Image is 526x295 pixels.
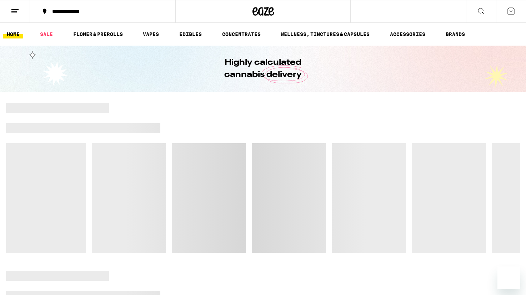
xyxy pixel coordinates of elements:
[139,30,162,38] a: VAPES
[219,30,264,38] a: CONCENTRATES
[3,30,23,38] a: HOME
[386,30,429,38] a: ACCESSORIES
[70,30,126,38] a: FLOWER & PREROLLS
[176,30,205,38] a: EDIBLES
[442,30,469,38] a: BRANDS
[36,30,56,38] a: SALE
[497,266,520,289] iframe: Button to launch messaging window
[204,57,322,81] h1: Highly calculated cannabis delivery
[277,30,373,38] a: WELLNESS, TINCTURES & CAPSULES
